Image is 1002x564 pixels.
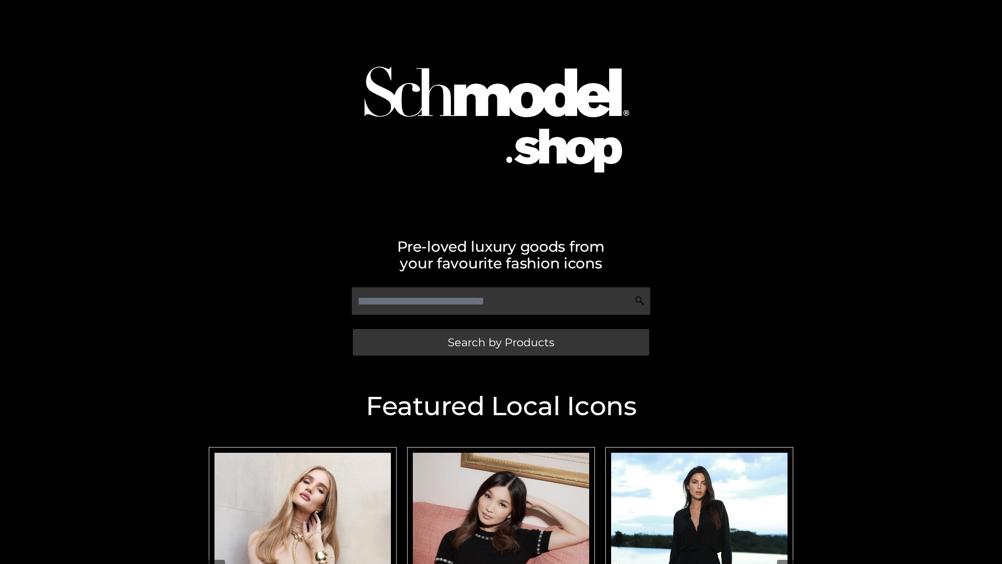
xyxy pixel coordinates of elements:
span: Search by Products [448,337,554,348]
a: Search by Products [353,329,649,356]
h2: Pre-loved luxury goods from your favourite fashion icons [204,238,798,272]
img: Search Icon [635,296,645,306]
h2: Featured Local Icons​ [204,393,798,419]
